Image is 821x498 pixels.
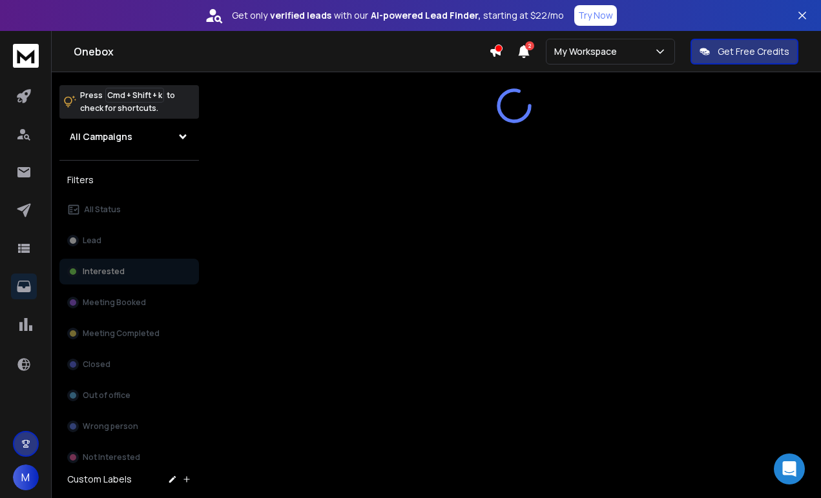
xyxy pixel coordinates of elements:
button: Get Free Credits [691,39,798,65]
button: M [13,464,39,490]
p: Get only with our starting at $22/mo [232,9,564,22]
h1: Onebox [74,44,489,59]
h3: Filters [59,171,199,189]
p: My Workspace [554,45,622,58]
p: Get Free Credits [718,45,789,58]
p: Press to check for shortcuts. [80,89,175,115]
p: Try Now [578,9,613,22]
span: 2 [525,41,534,50]
div: Open Intercom Messenger [774,453,805,484]
h3: Custom Labels [67,473,132,486]
strong: verified leads [270,9,331,22]
h1: All Campaigns [70,130,132,143]
span: Cmd + Shift + k [105,88,164,103]
strong: AI-powered Lead Finder, [371,9,481,22]
button: All Campaigns [59,124,199,150]
img: logo [13,44,39,68]
button: Try Now [574,5,617,26]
